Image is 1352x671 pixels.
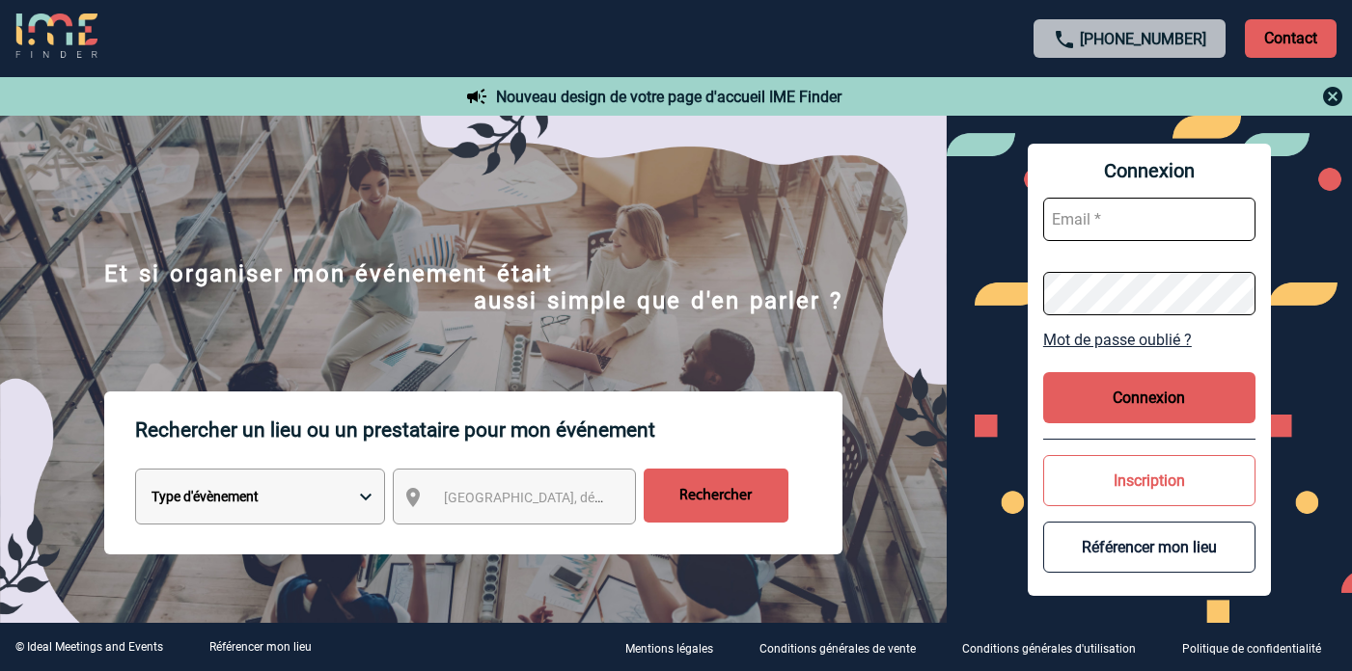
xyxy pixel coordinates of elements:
input: Email * [1043,198,1255,241]
a: Conditions générales d'utilisation [947,638,1167,657]
p: Mentions légales [625,642,713,656]
a: Conditions générales de vente [744,638,947,657]
a: Mentions légales [610,638,744,657]
p: Rechercher un lieu ou un prestataire pour mon événement [135,391,842,469]
p: Politique de confidentialité [1182,642,1321,656]
img: call-24-px.png [1053,28,1076,51]
span: [GEOGRAPHIC_DATA], département, région... [444,490,712,505]
button: Inscription [1043,455,1255,506]
p: Contact [1245,19,1337,58]
a: Mot de passe oublié ? [1043,331,1255,349]
span: Connexion [1043,159,1255,182]
p: Conditions générales d'utilisation [962,642,1136,656]
p: Conditions générales de vente [759,642,916,656]
button: Référencer mon lieu [1043,522,1255,573]
div: © Ideal Meetings and Events [15,640,163,654]
button: Connexion [1043,372,1255,423]
a: Référencer mon lieu [209,640,312,654]
a: Politique de confidentialité [1167,638,1352,657]
input: Rechercher [644,469,788,523]
a: [PHONE_NUMBER] [1080,30,1206,48]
